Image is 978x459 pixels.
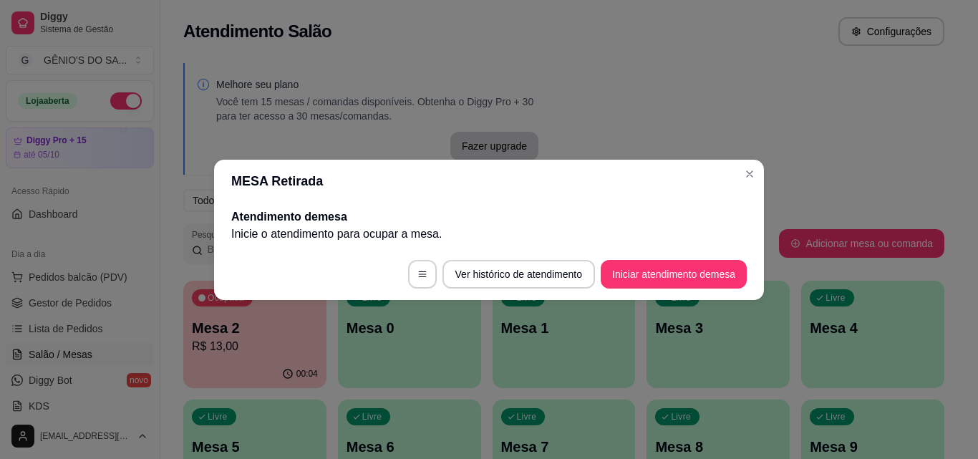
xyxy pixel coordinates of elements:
[214,160,764,203] header: MESA Retirada
[738,163,761,185] button: Close
[442,260,595,289] button: Ver histórico de atendimento
[231,208,747,226] h2: Atendimento de mesa
[231,226,747,243] p: Inicie o atendimento para ocupar a mesa .
[601,260,747,289] button: Iniciar atendimento demesa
